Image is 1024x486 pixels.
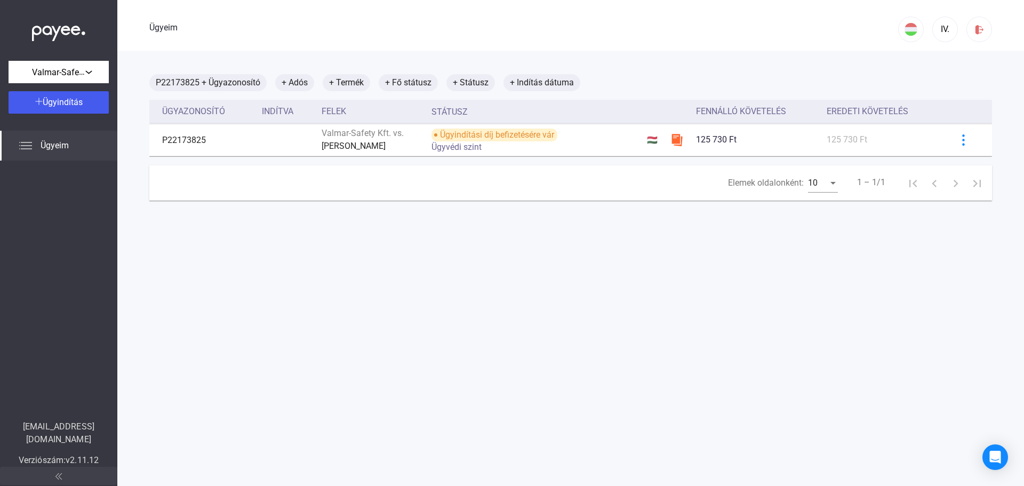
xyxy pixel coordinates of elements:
[55,473,62,480] img: arrow-double-left-grey.svg
[322,141,386,151] font: [PERSON_NAME]
[156,77,199,87] font: P22173825
[262,106,293,116] font: Indítva
[162,106,225,116] font: Ügyazonosító
[322,105,422,118] div: Felek
[808,177,838,189] mat-select: Elemek oldalonként:
[905,23,917,36] img: HU
[329,77,364,87] font: + Termék
[966,172,988,194] button: Utolsó oldal
[262,105,313,118] div: Indítva
[945,172,966,194] button: Következő oldal
[322,128,404,138] font: Valmar-Safety Kft. vs.
[9,91,109,114] button: Ügyindítás
[670,133,683,146] img: szamlazzhu-mini
[827,105,939,118] div: Eredeti követelés
[952,129,974,151] button: kékebb
[696,106,786,116] font: Fennálló követelés
[41,140,69,150] font: Ügyeim
[32,67,101,77] font: Valmar-Safety Kft.
[322,106,346,116] font: Felek
[162,135,206,145] font: P22173825
[431,142,482,152] font: Ügyvédi szint
[35,98,43,105] img: plus-white.svg
[510,77,574,87] font: + Indítás dátuma
[696,134,737,145] font: 125 730 Ft
[19,139,32,152] img: list.svg
[149,22,178,33] font: Ügyeim
[162,105,253,118] div: Ügyazonosító
[808,178,818,188] font: 10
[898,17,924,42] button: HU
[974,24,985,35] img: kijelentkezés-piros
[932,17,958,42] button: IV.
[966,17,992,42] button: kijelentkezés-piros
[924,172,945,194] button: Előző oldal
[902,172,924,194] button: Első oldal
[385,77,431,87] font: + Fő státusz
[941,24,949,34] font: IV.
[827,134,867,145] font: 125 730 Ft
[647,135,658,145] font: 🇭🇺
[23,421,94,444] font: [EMAIL_ADDRESS][DOMAIN_NAME]
[696,105,818,118] div: Fennálló követelés
[728,178,804,188] font: Elemek oldalonként:
[453,77,489,87] font: + Státusz
[857,177,885,187] font: 1 – 1/1
[958,134,969,146] img: kékebb
[282,77,308,87] font: + Adós
[19,455,66,465] font: Verziószám:
[431,107,468,117] font: Státusz
[982,444,1008,470] div: Intercom Messenger megnyitása
[66,455,99,465] font: v2.11.12
[9,61,109,83] button: Valmar-Safety Kft.
[202,77,260,87] font: + Ügyazonosító
[827,106,908,116] font: Eredeti követelés
[32,20,85,42] img: white-payee-white-dot.svg
[440,130,554,140] font: Ügyindítási díj befizetésére vár
[43,97,83,107] font: Ügyindítás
